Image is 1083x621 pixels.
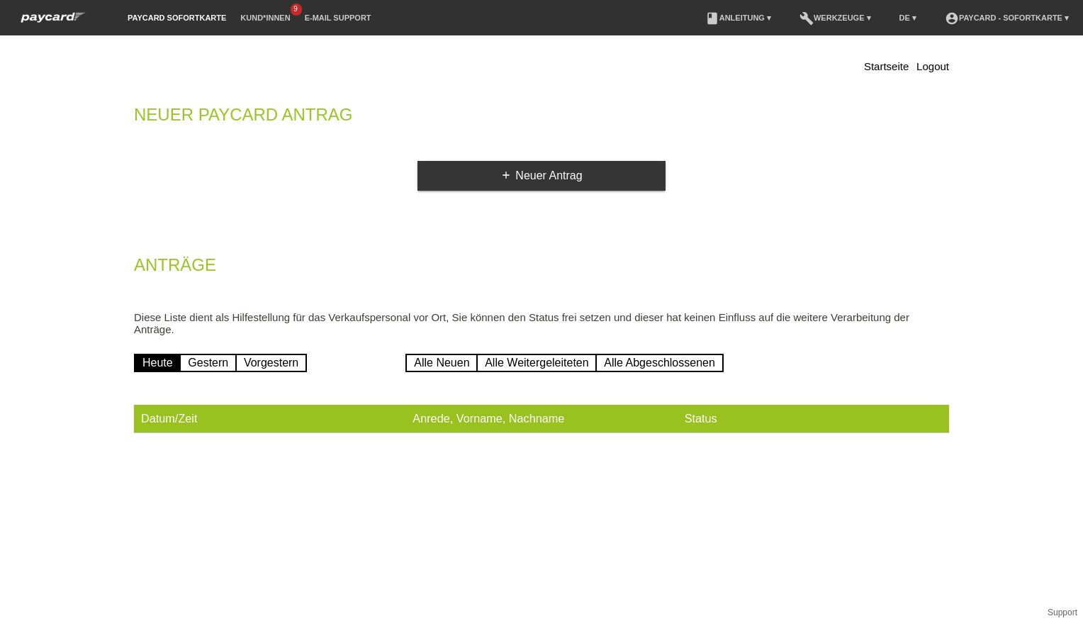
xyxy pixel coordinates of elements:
a: bookAnleitung ▾ [698,13,778,22]
a: Alle Abgeschlossenen [595,354,724,372]
span: 9 [291,4,302,16]
i: account_circle [945,11,959,26]
a: Startseite [864,60,909,72]
a: paycard Sofortkarte [120,13,233,22]
h2: Anträge [134,258,949,279]
th: Datum/Zeit [134,405,405,433]
a: Logout [916,60,949,72]
a: paycard Sofortkarte [14,16,92,27]
a: buildWerkzeuge ▾ [792,13,878,22]
a: account_circlepaycard - Sofortkarte ▾ [938,13,1076,22]
a: Gestern [179,354,237,372]
a: E-Mail Support [298,13,378,22]
i: build [799,11,814,26]
a: Vorgestern [235,354,307,372]
a: Alle Neuen [405,354,478,372]
img: paycard Sofortkarte [14,10,92,25]
th: Status [678,405,949,433]
h2: Neuer Paycard Antrag [134,108,949,129]
p: Diese Liste dient als Hilfestellung für das Verkaufspersonal vor Ort, Sie können den Status frei ... [134,311,949,335]
i: book [705,11,719,26]
a: Alle Weitergeleiteten [476,354,597,372]
a: addNeuer Antrag [417,161,666,191]
a: Heute [134,354,181,372]
a: DE ▾ [892,13,924,22]
a: Support [1048,608,1077,617]
th: Anrede, Vorname, Nachname [405,405,677,433]
a: Kund*innen [233,13,297,22]
i: add [500,169,512,181]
